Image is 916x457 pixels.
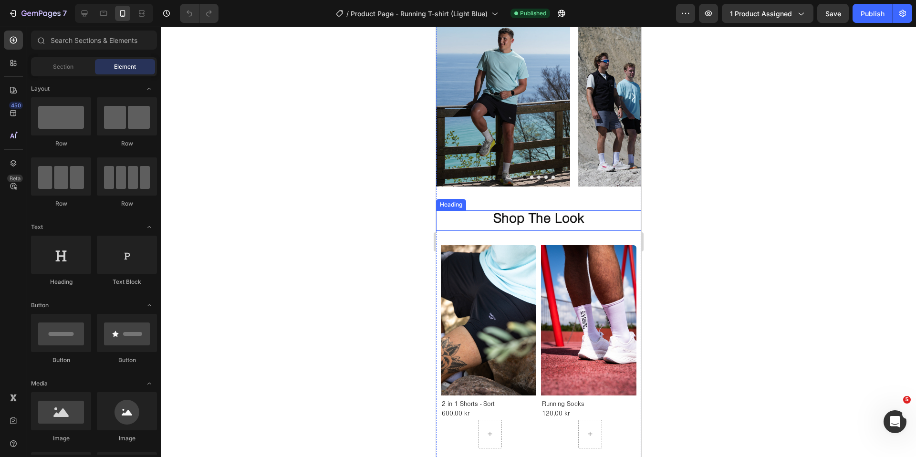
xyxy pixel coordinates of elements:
span: Toggle open [142,298,157,313]
span: Element [114,62,136,71]
button: Carousel Next Arrow [190,62,205,78]
button: 7 [4,4,71,23]
div: Heading [2,174,28,182]
span: 5 [903,396,911,404]
span: Product Page - Running T-shirt (Light Blue) [351,9,488,19]
iframe: Design area [436,27,641,457]
button: Dot [108,149,112,152]
span: Toggle open [142,219,157,235]
h2: Running Socks [105,372,200,385]
div: Image [31,434,91,443]
button: 1 product assigned [722,4,813,23]
div: Heading [31,278,91,286]
h2: 2 in 1 Shorts - Sort [5,372,100,385]
button: Save [817,4,849,23]
input: Search Sections & Elements [31,31,157,50]
div: Row [97,139,157,148]
span: 1 product assigned [730,9,792,19]
div: Row [97,199,157,208]
span: Layout [31,84,50,93]
div: Image [97,434,157,443]
span: Toggle open [142,81,157,96]
p: 7 [62,8,67,19]
span: Save [825,10,841,18]
span: Toggle open [142,376,157,391]
span: Section [53,62,73,71]
span: Media [31,379,48,388]
a: Running Socks [105,218,205,369]
button: Dot [94,149,97,152]
a: 2 in 1 Shorts - Sort [5,218,105,369]
div: 600,00 kr [5,381,34,395]
div: Text Block [97,278,157,286]
div: Publish [861,9,885,19]
div: Beta [7,175,23,182]
span: Button [31,301,49,310]
button: Dot [115,149,119,152]
span: Text [31,223,43,231]
div: 450 [9,102,23,109]
div: Row [31,199,91,208]
iframe: Intercom live chat [884,410,906,433]
span: Published [520,9,546,18]
button: Dot [101,149,104,152]
div: Button [31,356,91,364]
div: 120,00 kr [105,381,135,395]
div: Row [31,139,91,148]
div: Button [97,356,157,364]
button: Dot [87,149,90,152]
div: Undo/Redo [180,4,219,23]
span: / [346,9,349,19]
button: Publish [853,4,893,23]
